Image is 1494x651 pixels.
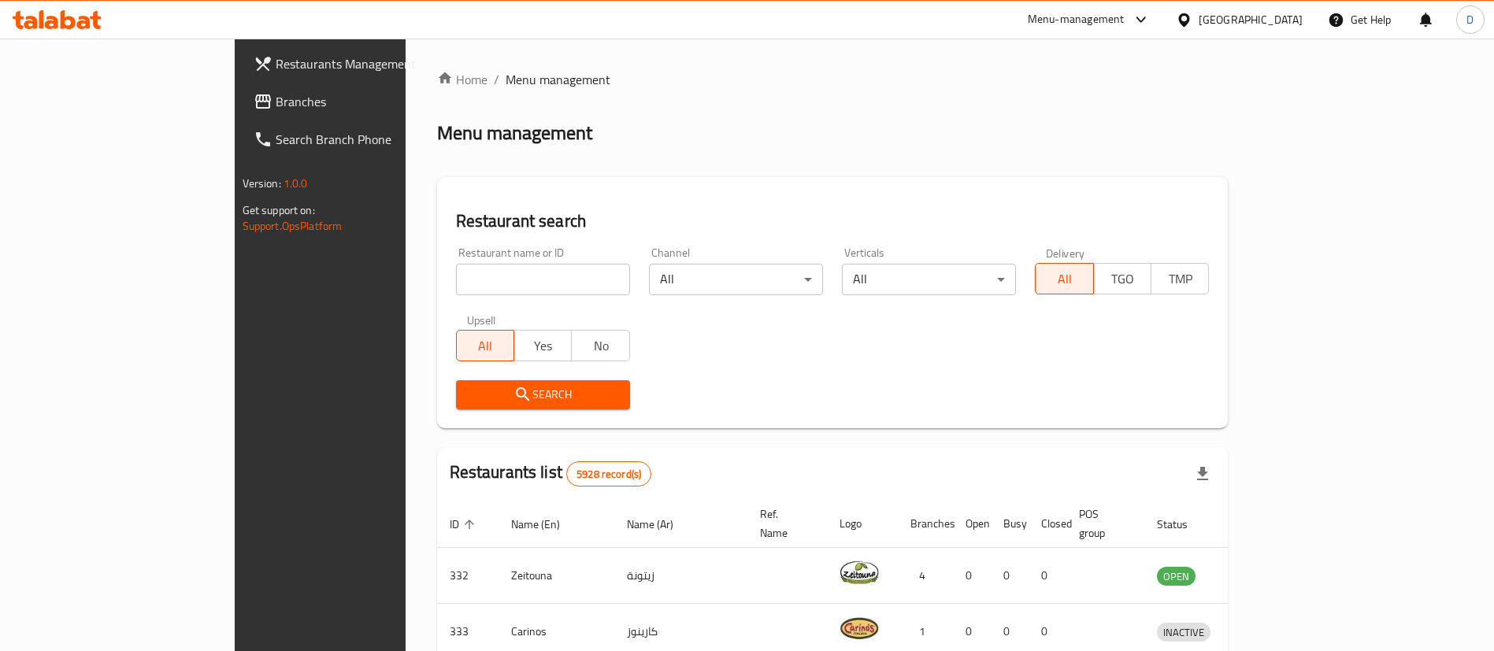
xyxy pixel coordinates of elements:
[463,335,508,357] span: All
[760,505,808,542] span: Ref. Name
[243,216,343,236] a: Support.OpsPlatform
[1157,567,1196,586] div: OPEN
[1028,10,1125,29] div: Menu-management
[450,461,652,486] h2: Restaurants list
[1100,268,1145,290] span: TGO
[511,515,580,534] span: Name (En)
[567,467,651,482] span: 5928 record(s)
[1158,268,1203,290] span: TMP
[1184,455,1222,493] div: Export file
[437,70,1229,89] nav: breadcrumb
[614,548,747,604] td: زيتونة
[241,83,484,120] a: Branches
[898,548,953,604] td: 4
[241,45,484,83] a: Restaurants Management
[840,608,879,648] img: Carinos
[276,54,472,73] span: Restaurants Management
[513,330,572,361] button: Yes
[456,330,514,361] button: All
[1157,623,1210,642] div: INACTIVE
[566,461,651,486] div: Total records count
[571,330,629,361] button: No
[898,500,953,548] th: Branches
[467,314,496,325] label: Upsell
[827,500,898,548] th: Logo
[1042,268,1087,290] span: All
[1199,11,1303,28] div: [GEOGRAPHIC_DATA]
[243,173,281,194] span: Version:
[1151,263,1209,294] button: TMP
[284,173,308,194] span: 1.0.0
[649,264,823,295] div: All
[953,500,991,548] th: Open
[450,515,480,534] span: ID
[1079,505,1125,542] span: POS group
[1046,247,1085,258] label: Delivery
[243,200,315,220] span: Get support on:
[991,548,1029,604] td: 0
[456,264,630,295] input: Search for restaurant name or ID..
[506,70,610,89] span: Menu management
[469,385,617,405] span: Search
[1093,263,1151,294] button: TGO
[276,92,472,111] span: Branches
[1157,515,1208,534] span: Status
[840,553,879,592] img: Zeitouna
[241,120,484,158] a: Search Branch Phone
[627,515,694,534] span: Name (Ar)
[521,335,565,357] span: Yes
[499,548,614,604] td: Zeitouna
[953,548,991,604] td: 0
[1029,548,1066,604] td: 0
[494,70,499,89] li: /
[842,264,1016,295] div: All
[456,209,1210,233] h2: Restaurant search
[1157,623,1210,642] span: INACTIVE
[1157,568,1196,586] span: OPEN
[1029,500,1066,548] th: Closed
[578,335,623,357] span: No
[1466,11,1474,28] span: D
[437,120,592,146] h2: Menu management
[991,500,1029,548] th: Busy
[1035,263,1093,294] button: All
[276,130,472,149] span: Search Branch Phone
[456,380,630,409] button: Search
